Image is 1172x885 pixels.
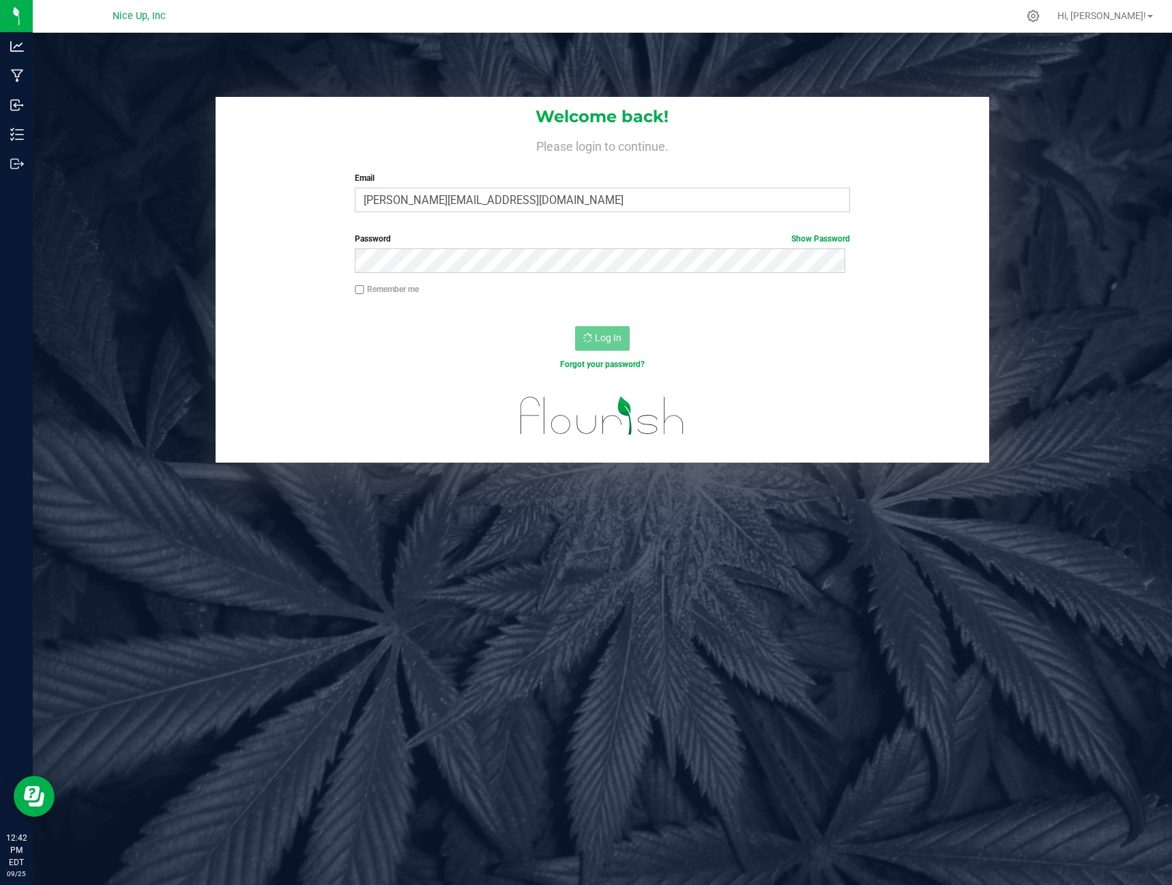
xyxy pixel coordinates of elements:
a: Forgot your password? [560,360,645,369]
inline-svg: Manufacturing [10,69,24,83]
iframe: Resource center [14,776,55,817]
inline-svg: Outbound [10,157,24,171]
div: Manage settings [1025,10,1042,23]
inline-svg: Inventory [10,128,24,141]
inline-svg: Inbound [10,98,24,112]
button: Log In [575,326,630,351]
input: Remember me [355,285,364,295]
span: Nice Up, Inc [113,10,166,22]
h4: Please login to continue. [216,136,988,153]
inline-svg: Analytics [10,40,24,53]
label: Remember me [355,283,419,295]
p: 09/25 [6,869,27,879]
label: Email [355,172,850,184]
p: 12:42 PM EDT [6,832,27,869]
a: Show Password [791,234,850,244]
img: flourish_logo.svg [506,385,699,447]
span: Hi, [PERSON_NAME]! [1057,10,1146,21]
span: Log In [595,332,621,343]
span: Password [355,234,391,244]
h1: Welcome back! [216,108,988,126]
